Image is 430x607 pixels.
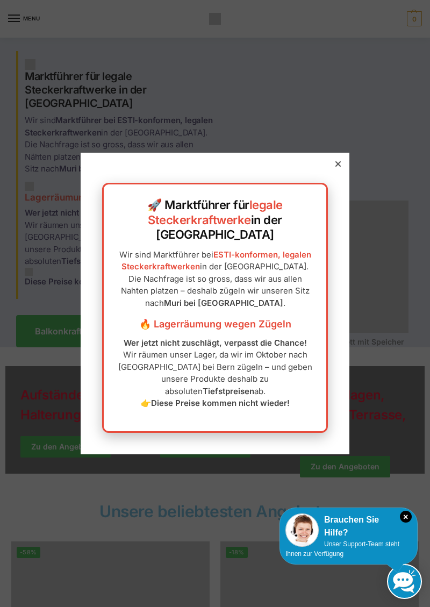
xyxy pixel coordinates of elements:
[114,249,316,310] p: Wir sind Marktführer bei in der [GEOGRAPHIC_DATA]. Die Nachfrage ist so gross, dass wir aus allen...
[203,386,254,396] strong: Tiefstpreisen
[121,249,311,272] a: ESTI-konformen, legalen Steckerkraftwerken
[124,338,307,348] strong: Wer jetzt nicht zuschlägt, verpasst die Chance!
[400,511,412,523] i: Schließen
[114,317,316,331] h3: 🔥 Lagerräumung wegen Zügeln
[285,540,399,558] span: Unser Support-Team steht Ihnen zur Verfügung
[285,513,319,547] img: Customer service
[148,198,283,227] a: legale Steckerkraftwerke
[114,198,316,242] h2: 🚀 Marktführer für in der [GEOGRAPHIC_DATA]
[151,398,290,408] strong: Diese Preise kommen nicht wieder!
[114,337,316,410] p: Wir räumen unser Lager, da wir im Oktober nach [GEOGRAPHIC_DATA] bei Bern zügeln – und geben unse...
[164,298,283,308] strong: Muri bei [GEOGRAPHIC_DATA]
[285,513,412,539] div: Brauchen Sie Hilfe?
